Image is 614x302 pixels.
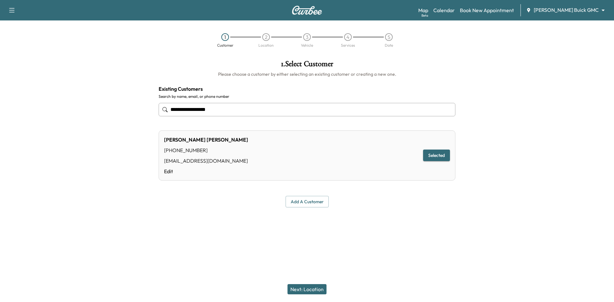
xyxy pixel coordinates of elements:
div: Services [341,43,355,47]
div: 4 [344,33,352,41]
label: Search by name, email, or phone number [159,94,455,99]
div: 5 [385,33,393,41]
div: Location [258,43,274,47]
div: Customer [217,43,233,47]
div: [PHONE_NUMBER] [164,146,248,154]
div: 3 [303,33,311,41]
a: Edit [164,167,248,175]
div: Beta [421,13,428,18]
h1: 1 . Select Customer [159,60,455,71]
h4: Existing Customers [159,85,455,93]
h6: Please choose a customer by either selecting an existing customer or creating a new one. [159,71,455,77]
img: Curbee Logo [292,6,322,15]
button: Add a customer [286,196,329,208]
span: [PERSON_NAME] Buick GMC [534,6,599,14]
div: [PERSON_NAME] [PERSON_NAME] [164,136,248,143]
div: 2 [262,33,270,41]
div: Date [385,43,393,47]
a: MapBeta [418,6,428,14]
div: 1 [221,33,229,41]
div: [EMAIL_ADDRESS][DOMAIN_NAME] [164,157,248,165]
a: Calendar [433,6,455,14]
button: Selected [423,150,450,161]
button: Next: Location [287,284,327,294]
a: Book New Appointment [460,6,514,14]
div: Vehicle [301,43,313,47]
